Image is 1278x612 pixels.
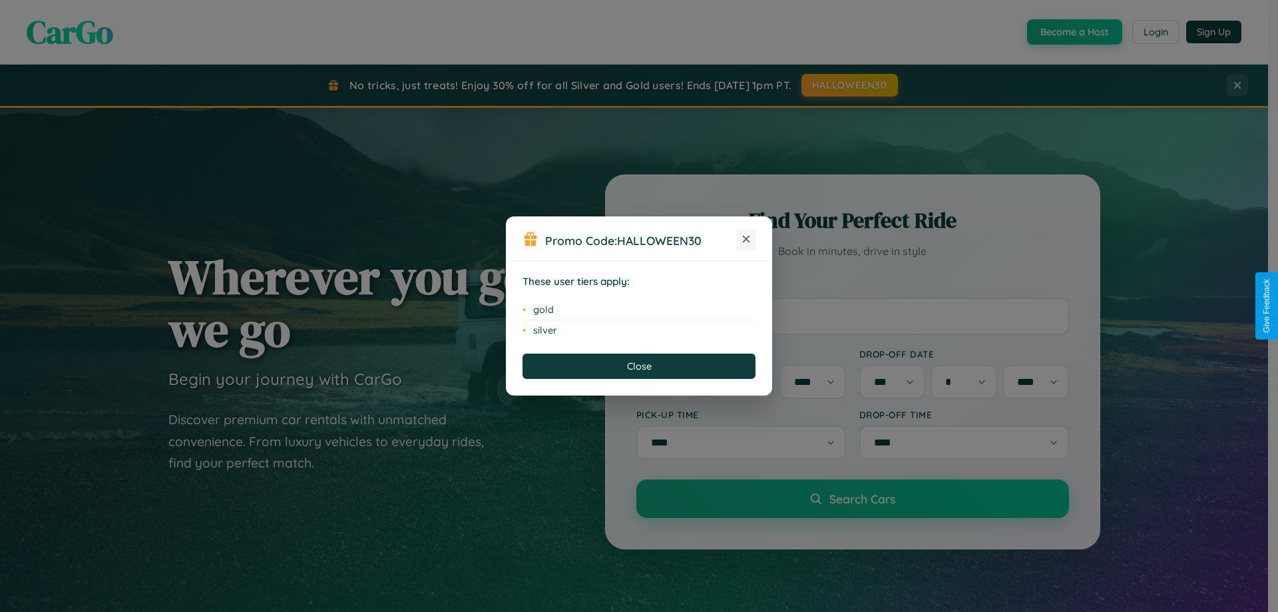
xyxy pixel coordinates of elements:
li: silver [523,320,755,340]
h3: Promo Code: [545,233,737,248]
div: Give Feedback [1262,279,1271,333]
li: gold [523,300,755,320]
button: Close [523,354,755,379]
strong: These user tiers apply: [523,275,630,288]
b: HALLOWEEN30 [617,233,702,248]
